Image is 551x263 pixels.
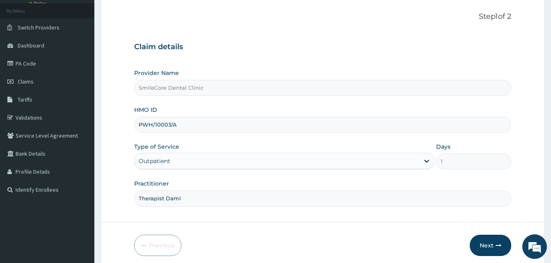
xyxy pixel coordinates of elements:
h3: Claim details [134,43,511,52]
div: Outpatient [139,157,170,165]
p: Step 1 of 2 [134,12,511,21]
div: Minimize live chat window [135,4,154,24]
label: Days [436,143,450,151]
input: Enter HMO ID [134,117,511,133]
input: Enter Name [134,190,511,206]
label: HMO ID [134,106,157,114]
a: Online [29,1,48,7]
button: Next [470,235,511,256]
span: We're online! [48,79,113,162]
label: Type of Service [134,143,179,151]
span: Dashboard [18,42,44,49]
span: Claims [18,78,34,85]
div: Chat with us now [43,46,138,57]
span: Switch Providers [18,24,59,31]
span: Tariffs [18,96,32,103]
label: Practitioner [134,179,169,188]
button: Previous [134,235,181,256]
textarea: Type your message and hit 'Enter' [4,176,156,204]
img: d_794563401_company_1708531726252_794563401 [15,41,33,61]
label: Provider Name [134,69,179,77]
